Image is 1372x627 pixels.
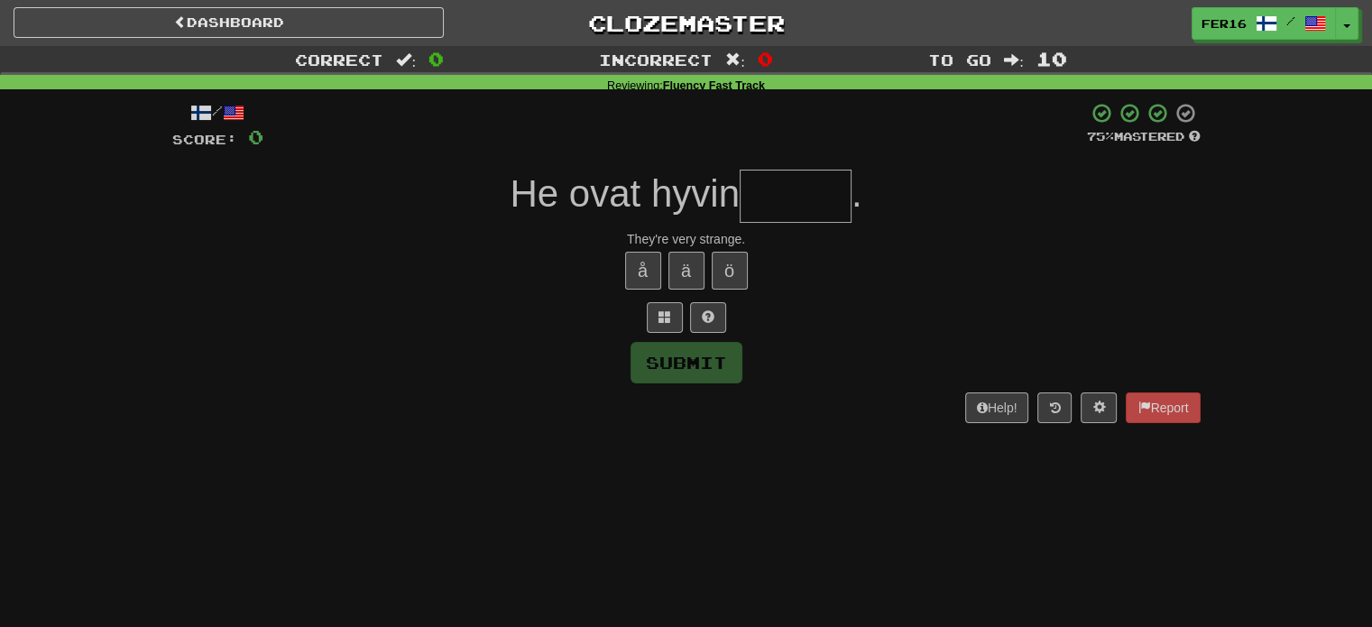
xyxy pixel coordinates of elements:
span: 0 [248,125,263,148]
span: He ovat hyvin [510,172,739,215]
span: / [1286,14,1295,27]
button: Single letter hint - you only get 1 per sentence and score half the points! alt+h [690,302,726,333]
span: 75 % [1087,129,1114,143]
div: / [172,102,263,124]
span: To go [928,51,991,69]
a: Clozemaster [471,7,901,39]
strong: Fluency Fast Track [663,79,765,92]
span: : [1004,52,1024,68]
a: Dashboard [14,7,444,38]
button: å [625,252,661,290]
span: Score: [172,132,237,147]
span: Fer16 [1202,15,1247,32]
div: They're very strange. [172,230,1201,248]
button: Report [1126,392,1200,423]
a: Fer16 / [1192,7,1336,40]
div: Mastered [1087,129,1201,145]
span: 0 [428,48,444,69]
span: : [725,52,745,68]
button: Help! [965,392,1029,423]
button: Round history (alt+y) [1037,392,1072,423]
span: 0 [758,48,773,69]
span: Incorrect [599,51,713,69]
button: Submit [631,342,742,383]
button: ö [712,252,748,290]
span: Correct [295,51,383,69]
button: ä [668,252,704,290]
button: Switch sentence to multiple choice alt+p [647,302,683,333]
span: 10 [1036,48,1067,69]
span: : [396,52,416,68]
span: . [852,172,862,215]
